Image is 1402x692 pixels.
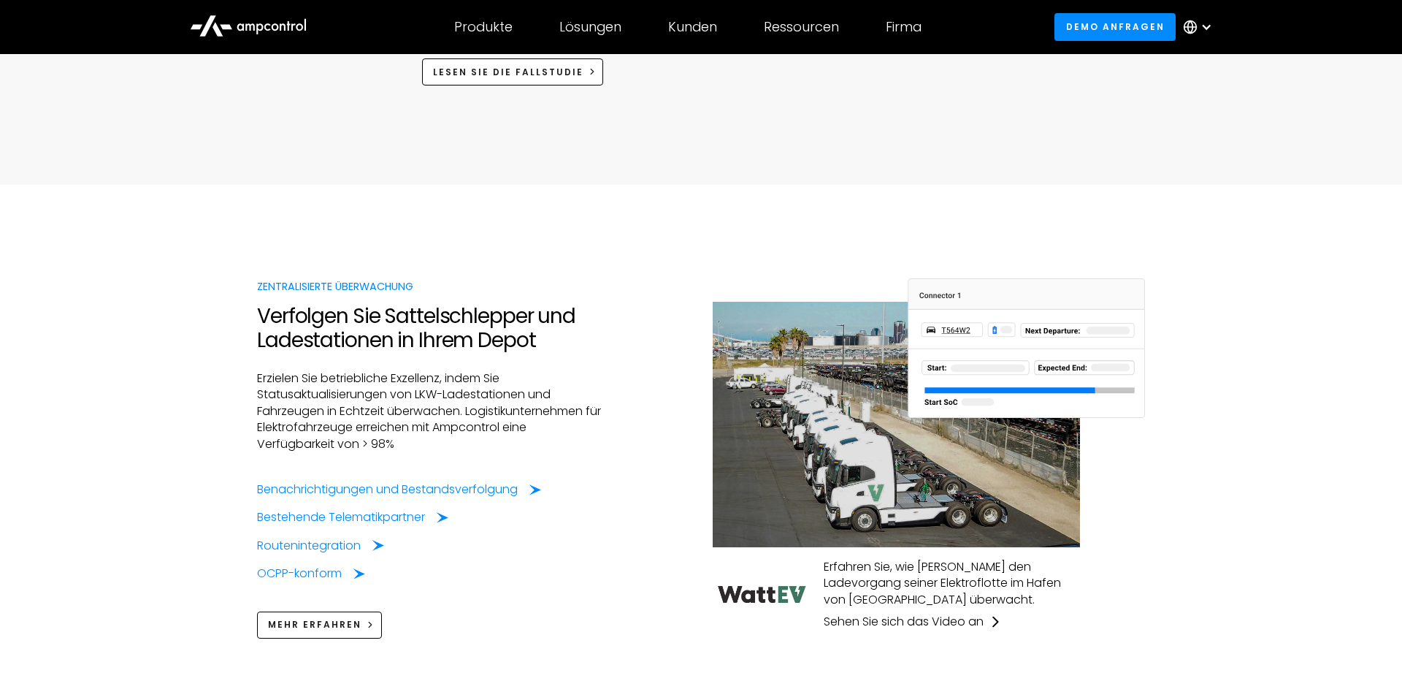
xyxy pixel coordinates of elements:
p: Erzielen Sie betriebliche Exzellenz, indem Sie Statusaktualisierungen von LKW-Ladestationen und F... [257,370,603,452]
div: Produkte [454,19,513,35]
div: Lösungen [559,19,621,35]
div: Sehen Sie sich das Video an [824,614,984,630]
a: Bestehende Telematikpartner [257,509,448,525]
a: Mehr erfahren [257,612,382,639]
span: Mehr erfahren [268,618,361,631]
div: Kunden [668,19,717,35]
img: WattEV logo [713,559,806,631]
div: Benachrichtigungen und Bestandsverfolgung [257,482,518,498]
div: Bestehende Telematikpartner [257,509,425,525]
div: Zentralisierte Überwachung [257,278,603,294]
img: WatteV Sattelschlepp-Ladestation im Hafen von Long Beach mit Ampcontrol [713,302,1080,547]
a: OCPP-konform [257,566,365,582]
a: Lesen Sie die Fallstudie [422,58,604,85]
div: Ressourcen [764,19,839,35]
div: Firma [886,19,922,35]
div: Routenintegration [257,538,361,554]
span: Lesen Sie die Fallstudie [433,66,583,78]
a: Demo anfragen [1054,13,1176,40]
a: Sehen Sie sich das Video an [824,614,1001,630]
a: Benachrichtigungen und Bestandsverfolgung [257,482,541,498]
h2: Verfolgen Sie Sattelschlepper und Ladestationen in Ihrem Depot [257,304,603,353]
p: Erfahren Sie, wie [PERSON_NAME] den Ladevorgang seiner Elektroflotte im Hafen von [GEOGRAPHIC_DAT... [824,559,1080,608]
a: Routenintegration [257,538,384,554]
div: OCPP-konform [257,566,342,582]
